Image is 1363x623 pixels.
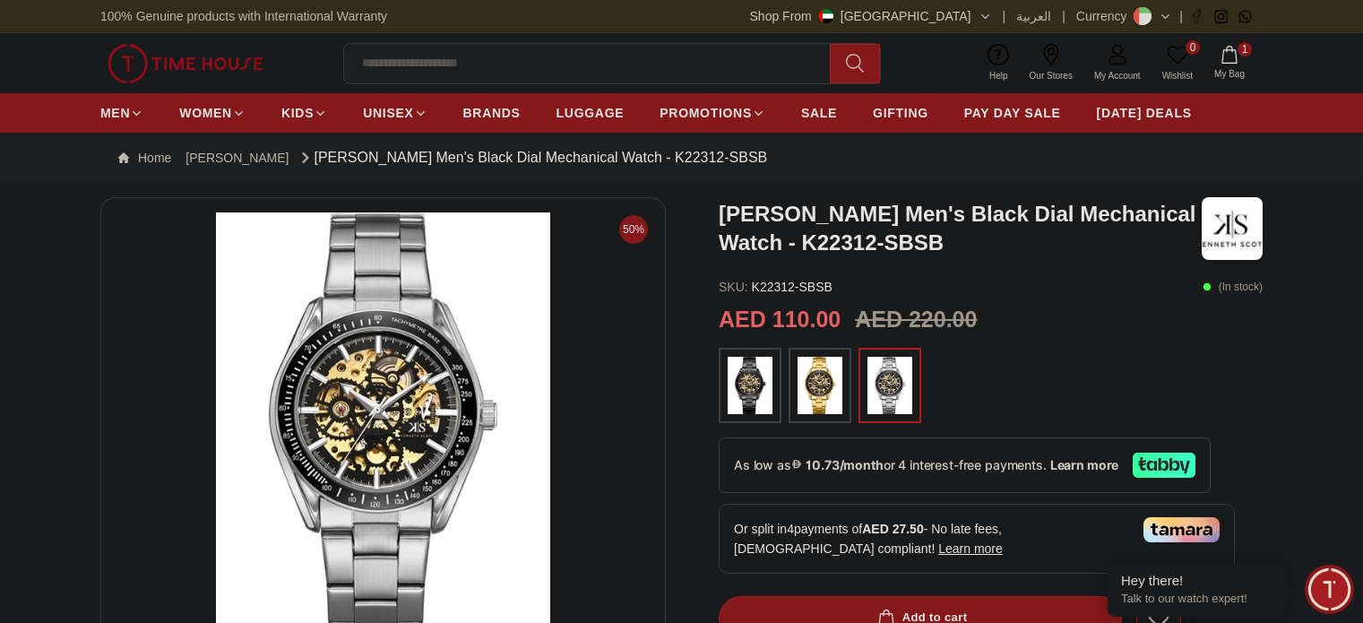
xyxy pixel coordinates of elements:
a: BRANDS [463,97,521,129]
a: Instagram [1214,10,1228,23]
button: Shop From[GEOGRAPHIC_DATA] [750,7,992,25]
a: Home [118,149,171,167]
img: ... [728,357,772,414]
span: 100% Genuine products with International Warranty [100,7,387,25]
span: MEN [100,104,130,122]
a: Our Stores [1019,40,1083,86]
span: AED 27.50 [862,522,923,536]
div: [PERSON_NAME] Men's Black Dial Mechanical Watch - K22312-SBSB [297,147,768,169]
a: [DATE] DEALS [1097,97,1192,129]
span: SALE [801,104,837,122]
a: MEN [100,97,143,129]
a: Whatsapp [1238,10,1252,23]
div: Or split in 4 payments of - No late fees, [DEMOGRAPHIC_DATA] compliant! [719,504,1235,574]
a: KIDS [281,97,327,129]
span: | [1062,7,1065,25]
img: Tamara [1143,517,1220,542]
img: ... [108,44,263,83]
span: | [1003,7,1006,25]
img: Kenneth Scott Men's Black Dial Mechanical Watch - K22312-SBSB [1202,197,1263,260]
button: العربية [1016,7,1051,25]
span: Help [982,69,1015,82]
h3: [PERSON_NAME] Men's Black Dial Mechanical Watch - K22312-SBSB [719,200,1202,257]
button: 1My Bag [1203,42,1255,84]
span: SKU : [719,280,748,294]
span: My Account [1087,69,1148,82]
span: [DATE] DEALS [1097,104,1192,122]
span: Wishlist [1155,69,1200,82]
p: K22312-SBSB [719,278,832,296]
span: UNISEX [363,104,413,122]
a: PAY DAY SALE [964,97,1061,129]
span: 1 [1238,42,1252,56]
a: SALE [801,97,837,129]
a: WOMEN [179,97,246,129]
span: KIDS [281,104,314,122]
a: Facebook [1190,10,1203,23]
p: Talk to our watch expert! [1121,592,1273,607]
a: [PERSON_NAME] [185,149,289,167]
img: ... [798,357,842,414]
a: PROMOTIONS [660,97,765,129]
span: Learn more [938,541,1003,556]
span: 0 [1186,40,1200,55]
a: Help [979,40,1019,86]
p: ( In stock ) [1203,278,1263,296]
span: My Bag [1207,67,1252,81]
span: PAY DAY SALE [964,104,1061,122]
a: 0Wishlist [1152,40,1203,86]
a: UNISEX [363,97,427,129]
span: LUGGAGE [556,104,625,122]
div: Currency [1076,7,1134,25]
span: 50% [619,215,648,244]
img: ... [867,357,912,414]
span: GIFTING [873,104,928,122]
h2: AED 110.00 [719,303,841,337]
span: WOMEN [179,104,232,122]
a: LUGGAGE [556,97,625,129]
h3: AED 220.00 [855,303,977,337]
a: GIFTING [873,97,928,129]
span: | [1179,7,1183,25]
span: PROMOTIONS [660,104,752,122]
div: Hey there! [1121,572,1273,590]
span: BRANDS [463,104,521,122]
img: United Arab Emirates [819,9,833,23]
span: Our Stores [1022,69,1080,82]
div: Chat Widget [1305,565,1354,614]
nav: Breadcrumb [100,133,1263,183]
